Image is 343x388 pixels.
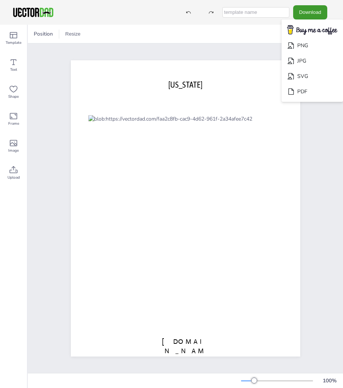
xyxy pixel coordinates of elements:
span: Upload [7,175,20,181]
span: [US_STATE] [168,79,202,89]
li: JPG [282,53,343,69]
span: Position [32,30,54,37]
div: 100 % [321,377,339,384]
input: template name [222,7,289,18]
span: Image [8,148,19,154]
img: VectorDad-1.png [12,7,54,18]
li: PDF [282,84,343,99]
span: [DOMAIN_NAME] [162,337,208,364]
button: Download [293,5,327,19]
li: SVG [282,69,343,84]
span: Shape [8,94,19,100]
button: Resize [62,28,84,40]
li: PNG [282,38,343,53]
ul: Download [282,19,343,102]
span: Template [6,40,21,46]
span: Frame [8,121,19,127]
span: Text [10,67,17,73]
img: buymecoffee.png [282,23,342,37]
